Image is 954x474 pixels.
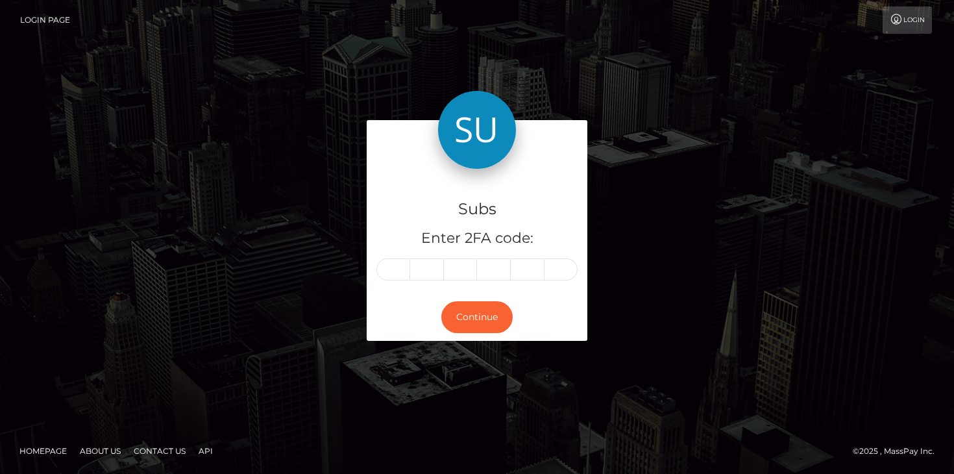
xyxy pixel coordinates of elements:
a: Homepage [14,441,72,461]
a: API [193,441,218,461]
h5: Enter 2FA code: [376,229,578,249]
a: About Us [75,441,126,461]
a: Login [883,6,932,34]
a: Contact Us [128,441,191,461]
div: © 2025 , MassPay Inc. [853,444,944,458]
a: Login Page [20,6,70,34]
img: Subs [438,91,516,169]
button: Continue [441,301,513,333]
h4: Subs [376,198,578,221]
